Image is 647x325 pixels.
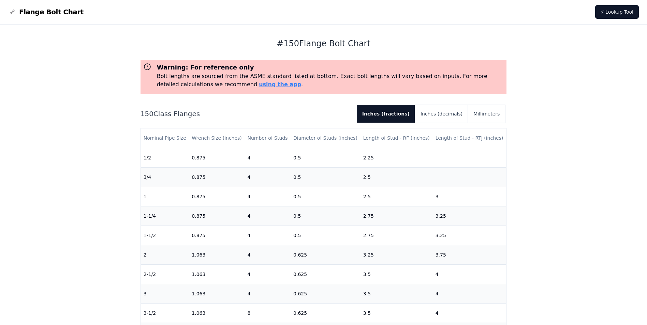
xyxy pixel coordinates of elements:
[189,303,245,323] td: 1.063
[245,226,291,245] td: 4
[189,284,245,303] td: 1.063
[245,284,291,303] td: 4
[245,187,291,206] td: 4
[361,264,433,284] td: 3.5
[141,206,189,226] td: 1-1/4
[433,303,506,323] td: 4
[141,187,189,206] td: 1
[189,206,245,226] td: 0.875
[433,245,506,264] td: 3.75
[189,187,245,206] td: 0.875
[157,63,504,72] h3: Warning: For reference only
[433,264,506,284] td: 4
[141,109,351,119] h2: 150 Class Flanges
[8,8,16,16] img: Flange Bolt Chart Logo
[595,5,639,19] a: ⚡ Lookup Tool
[141,264,189,284] td: 2-1/2
[291,187,361,206] td: 0.5
[189,245,245,264] td: 1.063
[141,245,189,264] td: 2
[189,167,245,187] td: 0.875
[141,38,507,49] h1: # 150 Flange Bolt Chart
[291,284,361,303] td: 0.625
[361,245,433,264] td: 3.25
[361,284,433,303] td: 3.5
[291,128,361,148] th: Diameter of Studs (inches)
[291,167,361,187] td: 0.5
[141,167,189,187] td: 3/4
[141,128,189,148] th: Nominal Pipe Size
[291,226,361,245] td: 0.5
[245,167,291,187] td: 4
[245,148,291,167] td: 4
[189,128,245,148] th: Wrench Size (inches)
[361,226,433,245] td: 2.75
[245,303,291,323] td: 8
[245,206,291,226] td: 4
[189,148,245,167] td: 0.875
[141,303,189,323] td: 3-1/2
[141,148,189,167] td: 1/2
[189,264,245,284] td: 1.063
[245,264,291,284] td: 4
[361,303,433,323] td: 3.5
[291,264,361,284] td: 0.625
[19,7,84,17] span: Flange Bolt Chart
[361,148,433,167] td: 2.25
[468,105,505,123] button: Millimeters
[291,303,361,323] td: 0.625
[8,7,84,17] a: Flange Bolt Chart LogoFlange Bolt Chart
[361,167,433,187] td: 2.5
[361,187,433,206] td: 2.5
[291,148,361,167] td: 0.5
[361,128,433,148] th: Length of Stud - RF (inches)
[291,245,361,264] td: 0.625
[415,105,468,123] button: Inches (decimals)
[189,226,245,245] td: 0.875
[291,206,361,226] td: 0.5
[157,72,504,89] p: Bolt lengths are sourced from the ASME standard listed at bottom. Exact bolt lengths will vary ba...
[141,284,189,303] td: 3
[433,284,506,303] td: 4
[433,128,506,148] th: Length of Stud - RTJ (inches)
[141,226,189,245] td: 1-1/2
[433,187,506,206] td: 3
[433,206,506,226] td: 3.25
[245,245,291,264] td: 4
[245,128,291,148] th: Number of Studs
[361,206,433,226] td: 2.75
[433,226,506,245] td: 3.25
[259,81,301,88] a: using the app
[357,105,415,123] button: Inches (fractions)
